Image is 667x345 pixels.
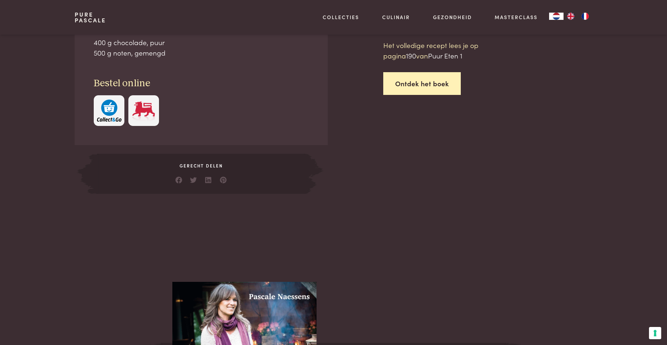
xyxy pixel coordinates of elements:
p: Het volledige recept lees je op pagina van [383,40,506,61]
a: Gezondheid [433,13,472,21]
div: 500 g noten, gemengd [94,48,309,58]
a: Culinair [382,13,410,21]
a: NL [549,13,564,20]
a: PurePascale [75,12,106,23]
button: Uw voorkeuren voor toestemming voor trackingtechnologieën [649,327,661,339]
a: Ontdek het boek [383,72,461,95]
span: Puur Eten 1 [428,51,462,60]
a: EN [564,13,578,20]
span: 190 [406,51,416,60]
img: Delhaize [131,100,156,122]
a: Masterclass [495,13,538,21]
h3: Bestel online [94,77,309,90]
div: 400 g chocolade, puur [94,37,309,48]
a: FR [578,13,592,20]
span: Gerecht delen [97,162,305,169]
ul: Language list [564,13,592,20]
aside: Language selected: Nederlands [549,13,592,20]
a: Collecties [323,13,359,21]
div: Language [549,13,564,20]
img: c308188babc36a3a401bcb5cb7e020f4d5ab42f7cacd8327e500463a43eeb86c.svg [97,100,122,122]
